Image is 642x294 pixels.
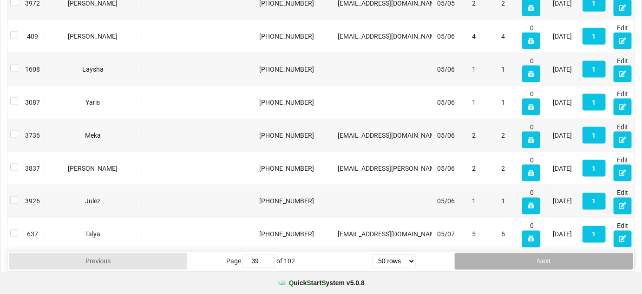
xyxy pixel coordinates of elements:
[549,65,576,74] div: [DATE]
[338,230,430,239] div: [EMAIL_ADDRESS][DOMAIN_NAME]
[583,160,606,177] button: 1
[435,131,458,140] div: 05/06
[491,131,516,140] div: 2
[241,98,333,107] div: [PHONE_NUMBER]
[24,98,42,107] div: 3087
[435,98,458,107] div: 05/06
[435,32,458,41] div: 05/06
[307,279,311,287] span: S
[241,131,333,140] div: [PHONE_NUMBER]
[241,164,333,173] div: [PHONE_NUMBER]
[47,164,139,173] div: [PERSON_NAME]
[463,164,485,173] div: 2
[24,230,42,239] div: 637
[9,253,187,270] button: Previous
[583,127,606,144] button: 1
[241,32,333,41] div: [PHONE_NUMBER]
[491,230,516,239] div: 5
[491,197,516,206] div: 1
[521,155,544,181] div: 0
[455,253,633,270] button: Next
[338,32,430,41] div: [EMAIL_ADDRESS][DOMAIN_NAME]
[463,197,485,206] div: 1
[226,255,295,268] span: Page of
[521,122,544,148] div: 0
[24,164,42,173] div: 3837
[549,164,576,173] div: [DATE]
[47,32,139,41] div: [PERSON_NAME]
[373,254,416,268] select: rows per page
[521,89,544,115] div: 0
[614,155,632,181] div: Edit
[435,197,458,206] div: 05/06
[338,131,430,140] div: [EMAIL_ADDRESS][DOMAIN_NAME]
[583,28,606,45] button: 1
[521,188,544,214] div: 0
[47,230,139,239] div: Talya
[614,188,632,214] div: Edit
[47,197,139,206] div: Julez
[491,32,516,41] div: 4
[614,122,632,148] div: Edit
[521,221,544,247] div: 0
[435,65,458,74] div: 05/06
[614,89,632,115] div: Edit
[614,56,632,82] div: Edit
[463,230,485,239] div: 5
[521,23,544,49] div: 0
[24,131,42,140] div: 3736
[463,98,485,107] div: 1
[614,23,632,49] div: Edit
[241,230,333,239] div: [PHONE_NUMBER]
[549,32,576,41] div: [DATE]
[435,164,458,173] div: 05/06
[47,131,139,140] div: Meka
[24,197,42,206] div: 3926
[242,255,275,268] input: jump to page
[277,278,287,287] img: favicon.ico
[241,65,333,74] div: [PHONE_NUMBER]
[321,279,326,287] span: S
[289,278,365,287] b: uick tart ystem v 5.0.8
[463,131,485,140] div: 2
[549,131,576,140] div: [DATE]
[614,221,632,247] div: Edit
[284,258,295,265] span: 102
[47,98,139,107] div: Yaris
[24,32,42,41] div: 409
[24,65,42,74] div: 1608
[47,65,139,74] div: Laysha
[583,94,606,111] button: 1
[549,230,576,239] div: [DATE]
[241,197,333,206] div: [PHONE_NUMBER]
[583,226,606,243] button: 1
[583,61,606,78] button: 1
[549,98,576,107] div: [DATE]
[491,164,516,173] div: 2
[463,32,485,41] div: 4
[463,65,485,74] div: 1
[435,230,458,239] div: 05/07
[583,193,606,210] button: 1
[549,197,576,206] div: [DATE]
[521,56,544,82] div: 0
[491,98,516,107] div: 1
[338,164,430,173] div: [EMAIL_ADDRESS][PERSON_NAME][DOMAIN_NAME]
[289,279,294,287] span: Q
[491,65,516,74] div: 1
